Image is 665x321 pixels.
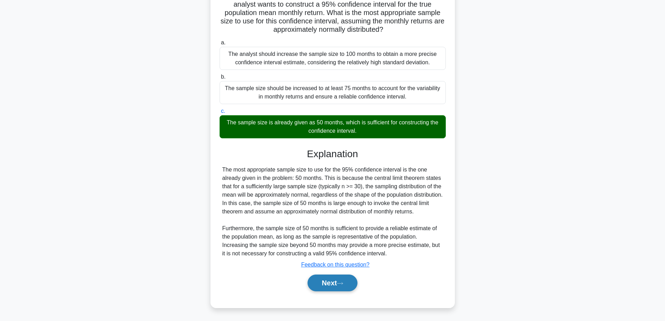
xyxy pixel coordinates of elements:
div: The analyst should increase the sample size to 100 months to obtain a more precise confidence int... [220,47,446,70]
div: The most appropriate sample size to use for the 95% confidence interval is the one already given ... [222,166,443,258]
button: Next [308,275,357,291]
a: Feedback on this question? [301,262,370,268]
span: a. [221,39,226,45]
div: The sample size should be increased to at least 75 months to account for the variability in month... [220,81,446,104]
h3: Explanation [224,148,442,160]
div: The sample size is already given as 50 months, which is sufficient for constructing the confidenc... [220,115,446,138]
span: b. [221,74,226,80]
span: c. [221,108,225,114]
